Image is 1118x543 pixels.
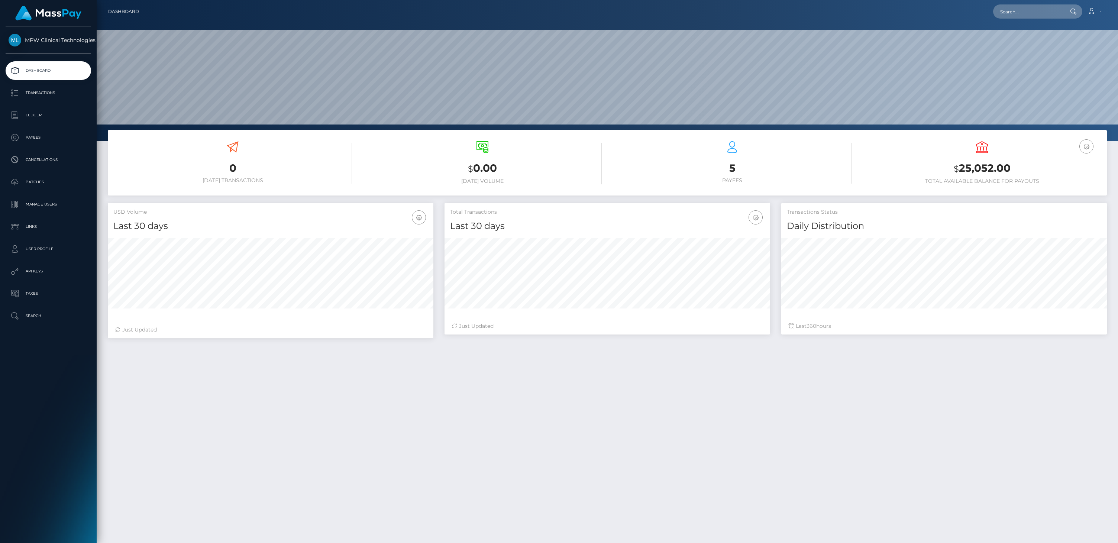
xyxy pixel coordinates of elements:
[9,243,88,255] p: User Profile
[9,221,88,232] p: Links
[9,65,88,76] p: Dashboard
[9,110,88,121] p: Ledger
[863,178,1101,184] h6: Total Available Balance for Payouts
[9,154,88,165] p: Cancellations
[450,209,765,216] h5: Total Transactions
[6,151,91,169] a: Cancellations
[789,322,1099,330] div: Last hours
[113,220,428,233] h4: Last 30 days
[9,87,88,98] p: Transactions
[9,288,88,299] p: Taxes
[115,326,426,334] div: Just Updated
[9,266,88,277] p: API Keys
[6,284,91,303] a: Taxes
[363,178,602,184] h6: [DATE] Volume
[6,240,91,258] a: User Profile
[6,128,91,147] a: Payees
[6,84,91,102] a: Transactions
[113,177,352,184] h6: [DATE] Transactions
[787,220,1101,233] h4: Daily Distribution
[9,132,88,143] p: Payees
[9,199,88,210] p: Manage Users
[468,164,473,174] small: $
[6,195,91,214] a: Manage Users
[993,4,1063,19] input: Search...
[113,161,352,175] h3: 0
[363,161,602,176] h3: 0.00
[954,164,959,174] small: $
[108,4,139,19] a: Dashboard
[613,177,852,184] h6: Payees
[6,217,91,236] a: Links
[6,173,91,191] a: Batches
[807,323,816,329] span: 360
[6,37,91,43] span: MPW Clinical Technologies LLC
[6,262,91,281] a: API Keys
[6,106,91,125] a: Ledger
[113,209,428,216] h5: USD Volume
[9,310,88,321] p: Search
[787,209,1101,216] h5: Transactions Status
[450,220,765,233] h4: Last 30 days
[863,161,1101,176] h3: 25,052.00
[9,34,21,46] img: MPW Clinical Technologies LLC
[613,161,852,175] h3: 5
[9,177,88,188] p: Batches
[6,307,91,325] a: Search
[6,61,91,80] a: Dashboard
[452,322,763,330] div: Just Updated
[15,6,81,20] img: MassPay Logo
